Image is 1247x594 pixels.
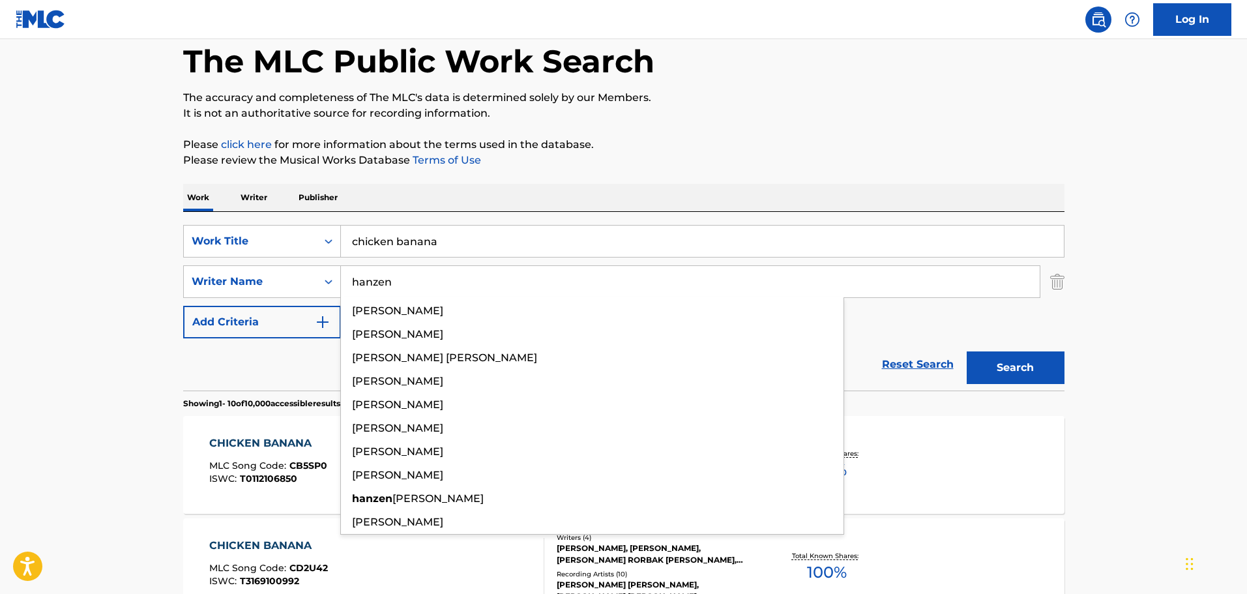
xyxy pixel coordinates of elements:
[192,233,309,249] div: Work Title
[183,106,1064,121] p: It is not an authoritative source for recording information.
[557,569,754,579] div: Recording Artists ( 10 )
[352,422,443,434] span: [PERSON_NAME]
[807,561,847,584] span: 100 %
[183,42,654,81] h1: The MLC Public Work Search
[209,575,240,587] span: ISWC :
[792,551,862,561] p: Total Known Shares:
[289,460,327,471] span: CB5SP0
[1050,265,1064,298] img: Delete Criterion
[1182,531,1247,594] iframe: Chat Widget
[315,314,330,330] img: 9d2ae6d4665cec9f34b9.svg
[352,398,443,411] span: [PERSON_NAME]
[183,153,1064,168] p: Please review the Musical Works Database
[352,328,443,340] span: [PERSON_NAME]
[209,436,327,451] div: CHICKEN BANANA
[352,445,443,458] span: [PERSON_NAME]
[209,473,240,484] span: ISWC :
[289,562,328,574] span: CD2U42
[183,306,341,338] button: Add Criteria
[875,350,960,379] a: Reset Search
[209,562,289,574] span: MLC Song Code :
[183,416,1064,514] a: CHICKEN BANANAMLC Song Code:CB5SP0ISWC:T0112106850Writers (1)[PERSON_NAME]Recording Artists (4)[P...
[1085,7,1111,33] a: Public Search
[295,184,342,211] p: Publisher
[352,492,392,505] strong: hanzen
[183,184,213,211] p: Work
[352,469,443,481] span: [PERSON_NAME]
[209,460,289,471] span: MLC Song Code :
[352,516,443,528] span: [PERSON_NAME]
[1091,12,1106,27] img: search
[352,375,443,387] span: [PERSON_NAME]
[1124,12,1140,27] img: help
[192,274,309,290] div: Writer Name
[183,398,390,409] p: Showing 1 - 10 of 10,000 accessible results (Total 12,810 )
[410,154,481,166] a: Terms of Use
[183,90,1064,106] p: The accuracy and completeness of The MLC's data is determined solely by our Members.
[1186,544,1194,584] div: Drag
[967,351,1064,384] button: Search
[209,538,328,554] div: CHICKEN BANANA
[1153,3,1231,36] a: Log In
[237,184,271,211] p: Writer
[392,492,484,505] span: [PERSON_NAME]
[557,533,754,542] div: Writers ( 4 )
[16,10,66,29] img: MLC Logo
[352,304,443,317] span: [PERSON_NAME]
[240,473,297,484] span: T0112106850
[1119,7,1145,33] div: Help
[557,542,754,566] div: [PERSON_NAME], [PERSON_NAME], [PERSON_NAME] RORBAK [PERSON_NAME], [PERSON_NAME]
[221,138,272,151] a: click here
[240,575,299,587] span: T3169100992
[183,225,1064,391] form: Search Form
[183,137,1064,153] p: Please for more information about the terms used in the database.
[352,351,537,364] span: [PERSON_NAME] [PERSON_NAME]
